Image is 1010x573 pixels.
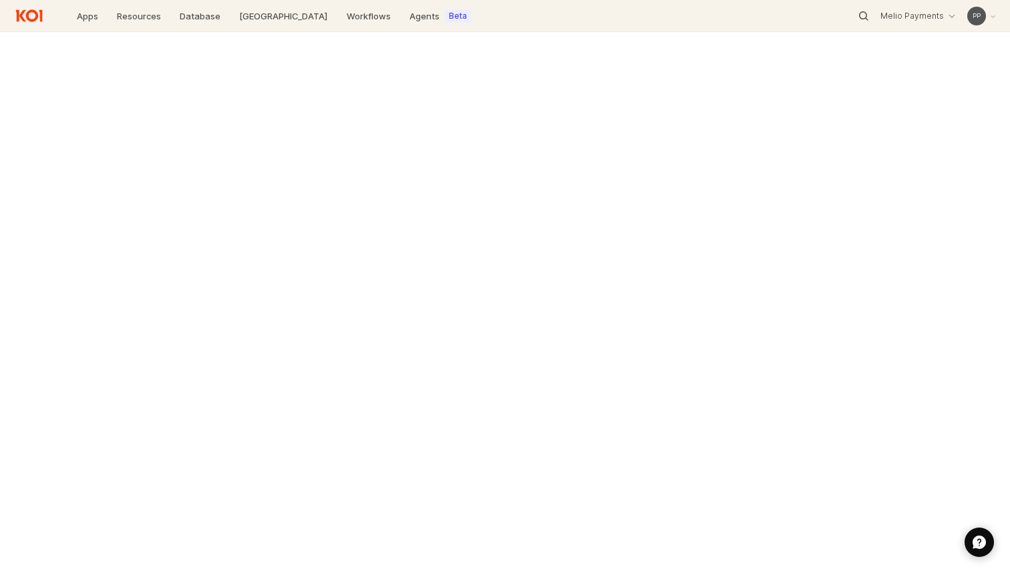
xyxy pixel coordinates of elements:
div: P P [973,9,981,23]
a: [GEOGRAPHIC_DATA] [231,7,336,25]
a: Resources [109,7,169,25]
p: Melio Payments [880,11,944,21]
a: Workflows [339,7,399,25]
label: Beta [449,11,467,21]
button: Melio Payments [874,8,962,24]
a: Apps [69,7,106,25]
a: AgentsBeta [401,7,479,25]
img: Return to home page [11,5,47,26]
a: Database [172,7,228,25]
